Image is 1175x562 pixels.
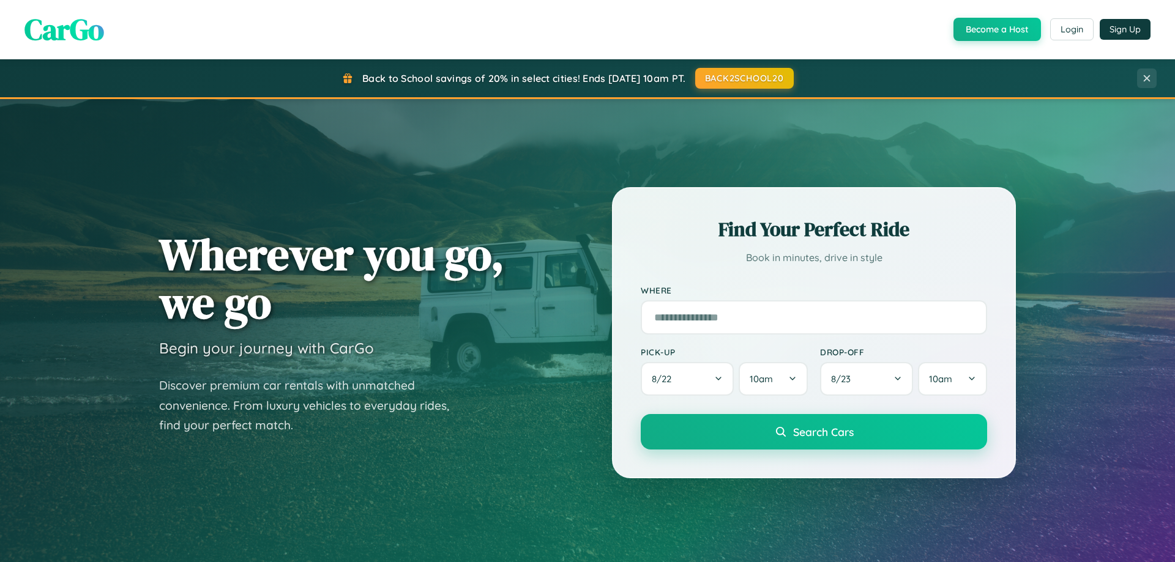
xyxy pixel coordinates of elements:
button: Sign Up [1100,19,1151,40]
button: BACK2SCHOOL20 [695,68,794,89]
p: Discover premium car rentals with unmatched convenience. From luxury vehicles to everyday rides, ... [159,375,465,435]
span: 8 / 23 [831,373,857,385]
button: 8/23 [820,362,913,396]
h2: Find Your Perfect Ride [641,216,987,243]
p: Book in minutes, drive in style [641,249,987,267]
span: CarGo [24,9,104,50]
span: Search Cars [793,425,854,438]
span: Back to School savings of 20% in select cities! Ends [DATE] 10am PT. [362,72,685,84]
h1: Wherever you go, we go [159,230,504,327]
button: 10am [739,362,808,396]
button: 8/22 [641,362,734,396]
span: 10am [750,373,773,385]
span: 8 / 22 [652,373,677,385]
button: Login [1050,18,1094,40]
label: Where [641,285,987,295]
label: Pick-up [641,347,808,357]
label: Drop-off [820,347,987,357]
span: 10am [929,373,952,385]
button: Become a Host [953,18,1041,41]
button: Search Cars [641,414,987,449]
h3: Begin your journey with CarGo [159,339,374,357]
button: 10am [918,362,987,396]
